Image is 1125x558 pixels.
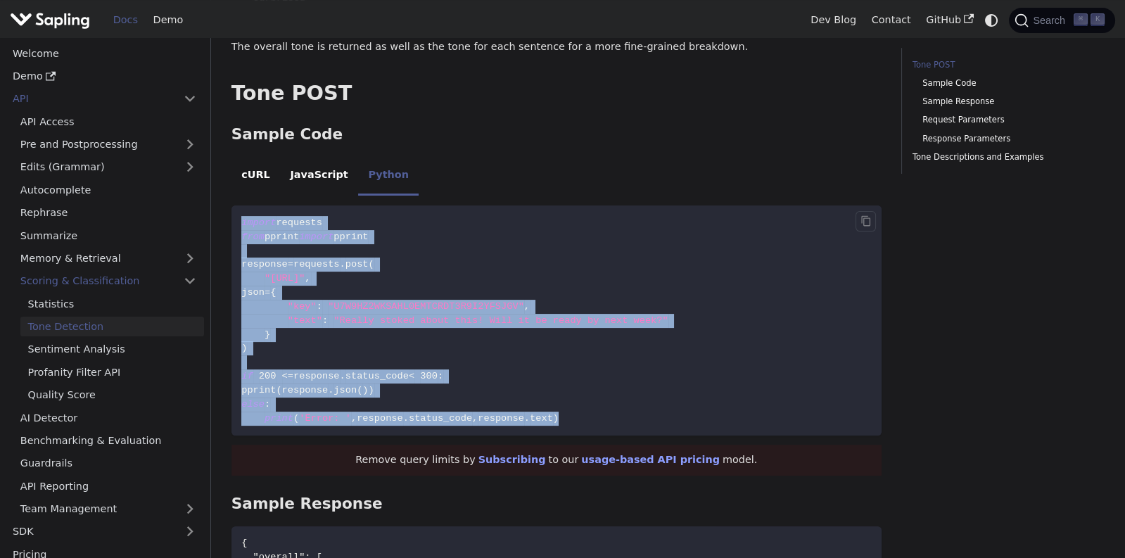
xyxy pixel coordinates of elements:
a: Docs [106,9,146,31]
span: pprint [333,232,368,242]
li: Python [358,156,419,196]
span: json [333,385,357,395]
span: ( [369,259,374,270]
span: print [265,413,293,424]
img: Sapling.ai [10,10,90,30]
span: . [340,371,345,381]
span: "U7W9HZ2WKSAHL0EMTCRDT3R9I2YFSJGV" [328,301,524,312]
a: Scoring & Classification [13,271,204,291]
h3: Sample Code [231,125,882,144]
a: AI Detector [13,407,204,428]
a: Sample Response [922,95,1095,108]
a: API Access [13,111,204,132]
span: } [265,329,270,340]
a: API [5,89,176,109]
a: Quality Score [20,385,204,405]
span: ) [369,385,374,395]
span: : [265,399,270,410]
span: "Really stoked about this! Will it be ready by next week?" [333,315,668,326]
span: status_code [345,371,409,381]
span: ) [241,343,247,353]
span: < [409,371,414,381]
li: JavaScript [280,156,358,196]
span: { [270,287,276,298]
a: Benchmarking & Evaluation [13,431,204,451]
div: Remove query limits by to our model. [231,445,882,476]
span: response [293,371,340,381]
a: Contact [864,9,919,31]
span: , [351,413,357,424]
a: Team Management [13,499,204,519]
span: pprint [241,385,276,395]
span: ( [357,385,362,395]
span: 'Error: ' [299,413,351,424]
span: = [288,259,293,270]
a: API Reporting [13,476,204,496]
span: 300 [420,371,438,381]
a: Tone Descriptions and Examples [913,151,1100,164]
kbd: K [1091,13,1105,26]
span: ) [362,385,368,395]
a: Tone Detection [20,317,204,337]
a: Demo [146,9,191,31]
span: . [524,413,530,424]
span: <= [282,371,293,381]
kbd: ⌘ [1074,13,1088,26]
span: text [530,413,553,424]
span: status_code [409,413,472,424]
span: : [317,301,322,312]
button: Switch between dark and light mode (currently system mode) [981,10,1002,30]
span: response [282,385,329,395]
span: "[URL]" [265,273,305,284]
a: Memory & Retrieval [13,248,204,269]
span: . [328,385,333,395]
li: cURL [231,156,280,196]
a: Tone POST [913,58,1100,72]
a: Rephrase [13,203,204,223]
span: json [241,287,265,298]
span: pprint [265,232,299,242]
a: Autocomplete [13,179,204,200]
span: requests [293,259,340,270]
button: Collapse sidebar category 'API' [176,89,204,109]
span: . [403,413,409,424]
a: Welcome [5,43,204,63]
span: 200 [259,371,277,381]
span: : [322,315,328,326]
p: The overall tone is returned as well as the tone for each sentence for a more fine-grained breakd... [231,39,882,56]
a: Guardrails [13,453,204,474]
a: Profanity Filter API [20,362,204,382]
span: response [241,259,288,270]
span: Search [1029,15,1074,26]
button: Copy code to clipboard [856,211,877,232]
span: response [357,413,403,424]
a: Summarize [13,225,204,246]
a: Subscribing [478,454,546,465]
a: Dev Blog [803,9,863,31]
span: , [524,301,530,312]
span: ( [293,413,299,424]
h3: Sample Response [231,495,882,514]
a: usage-based API pricing [581,454,720,465]
span: ( [276,385,281,395]
span: ) [553,413,559,424]
span: : [438,371,443,381]
span: else [241,399,265,410]
span: , [472,413,478,424]
a: Demo [5,66,204,87]
a: Sentiment Analysis [20,339,204,360]
a: Request Parameters [922,113,1095,127]
a: Statistics [20,293,204,314]
button: Expand sidebar category 'SDK' [176,521,204,542]
a: GitHub [918,9,981,31]
span: { [241,538,247,548]
span: response [478,413,524,424]
span: if [241,371,253,381]
button: Search (Command+K) [1009,8,1114,33]
span: . [340,259,345,270]
a: Sample Code [922,77,1095,90]
span: import [299,232,333,242]
span: requests [276,217,322,228]
a: Response Parameters [922,132,1095,146]
a: Pre and Postprocessing [13,134,204,155]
